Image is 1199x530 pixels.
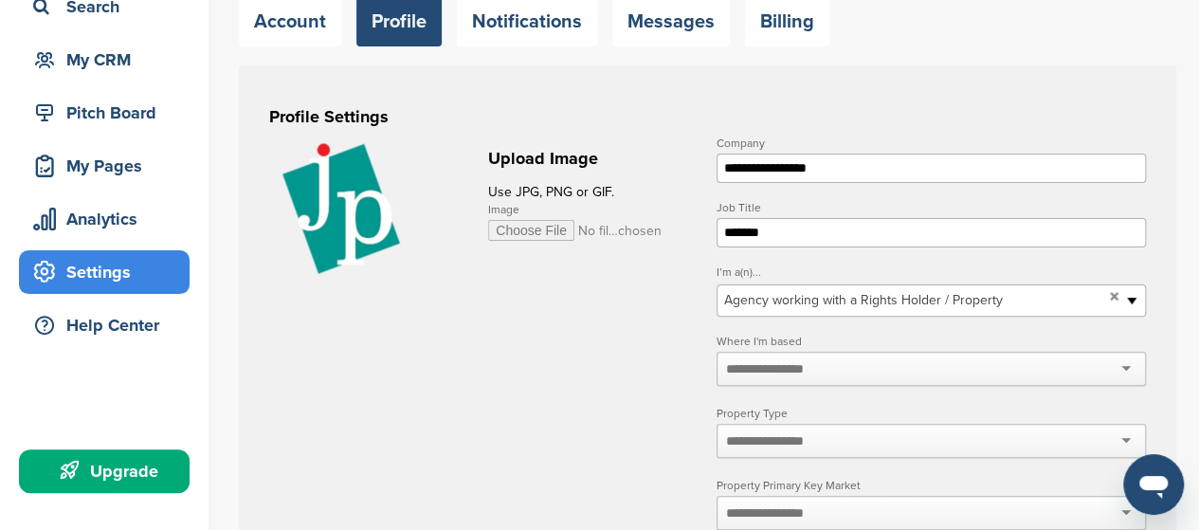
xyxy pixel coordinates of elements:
[28,96,190,130] div: Pitch Board
[488,146,699,172] h2: Upload Image
[28,454,190,488] div: Upgrade
[488,204,699,215] label: Image
[19,250,190,294] a: Settings
[19,197,190,241] a: Analytics
[28,255,190,289] div: Settings
[717,336,1146,347] label: Where I'm based
[28,202,190,236] div: Analytics
[28,43,190,77] div: My CRM
[28,149,190,183] div: My Pages
[488,180,699,204] p: Use JPG, PNG or GIF.
[717,480,1146,491] label: Property Primary Key Market
[19,144,190,188] a: My Pages
[717,202,1146,213] label: Job Title
[19,303,190,347] a: Help Center
[717,266,1146,278] label: I’m a(n)...
[19,91,190,135] a: Pitch Board
[19,449,190,493] a: Upgrade
[269,103,1146,130] h3: Profile Settings
[19,38,190,82] a: My CRM
[717,137,1146,149] label: Company
[269,137,411,280] img: download%20%282%29.png
[717,408,1146,419] label: Property Type
[28,308,190,342] div: Help Center
[724,289,1102,312] span: Agency working with a Rights Holder / Property
[1123,454,1184,515] iframe: Button to launch messaging window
